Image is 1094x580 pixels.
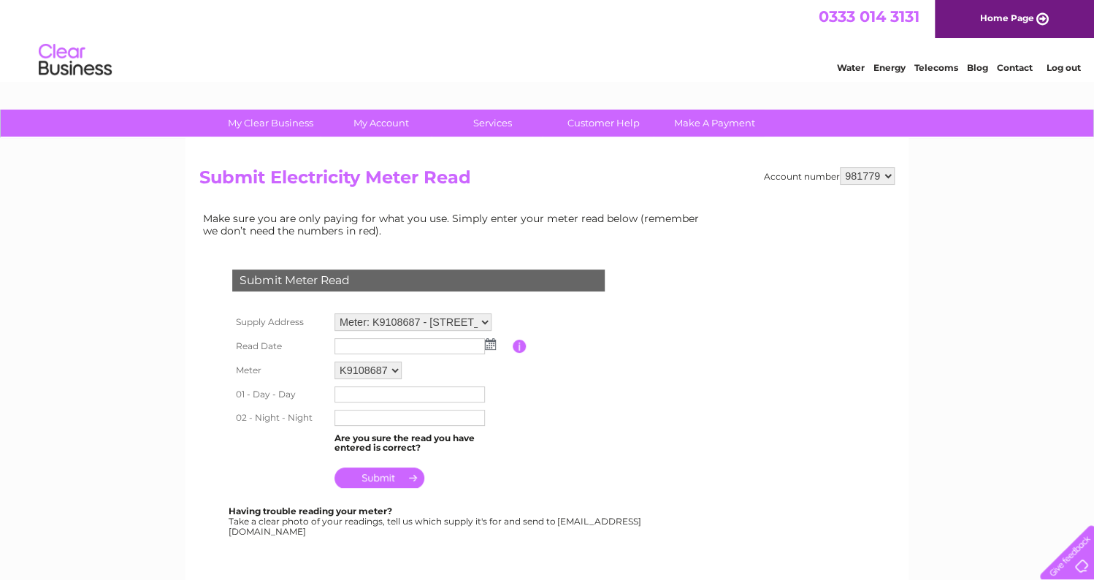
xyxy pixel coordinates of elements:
a: Contact [997,62,1033,73]
th: Meter [229,358,331,383]
a: 0333 014 3131 [819,7,919,26]
div: Take a clear photo of your readings, tell us which supply it's for and send to [EMAIL_ADDRESS][DO... [229,506,643,536]
h2: Submit Electricity Meter Read [199,167,895,195]
th: Supply Address [229,310,331,335]
a: My Account [321,110,442,137]
a: Energy [873,62,906,73]
div: Account number [764,167,895,185]
td: Are you sure the read you have entered is correct? [331,430,513,457]
input: Information [513,340,527,353]
th: 01 - Day - Day [229,383,331,406]
div: Submit Meter Read [232,270,605,291]
a: Customer Help [543,110,664,137]
div: Clear Business is a trading name of Verastar Limited (registered in [GEOGRAPHIC_DATA] No. 3667643... [203,8,893,71]
a: Services [432,110,553,137]
td: Make sure you are only paying for what you use. Simply enter your meter read below (remember we d... [199,209,711,240]
a: Log out [1046,62,1080,73]
b: Having trouble reading your meter? [229,505,392,516]
a: Make A Payment [654,110,775,137]
a: Water [837,62,865,73]
th: 02 - Night - Night [229,406,331,430]
th: Read Date [229,335,331,358]
input: Submit [334,468,424,488]
a: Blog [967,62,988,73]
a: Telecoms [914,62,958,73]
img: logo.png [38,38,112,83]
img: ... [485,338,496,350]
a: My Clear Business [210,110,331,137]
